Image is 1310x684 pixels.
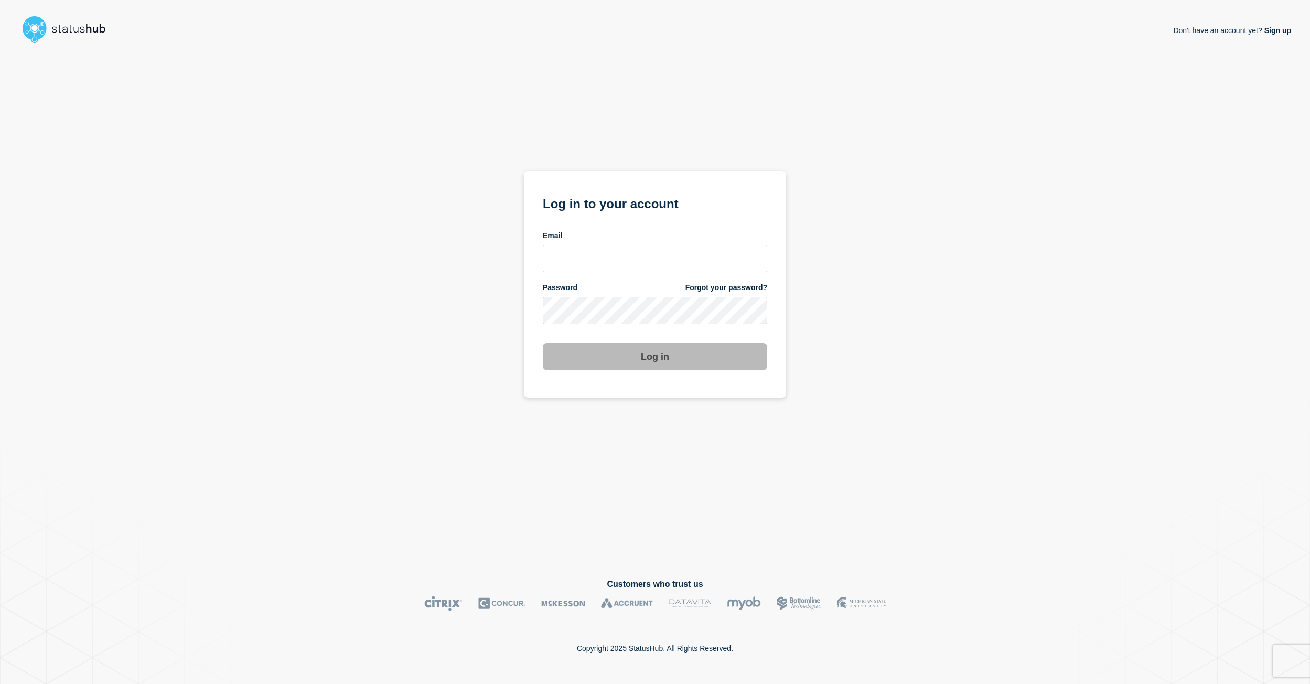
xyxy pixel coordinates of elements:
[543,245,767,272] input: email input
[478,596,525,611] img: Concur logo
[543,283,577,293] span: Password
[543,297,767,324] input: password input
[577,644,733,653] p: Copyright 2025 StatusHub. All Rights Reserved.
[19,13,119,46] img: StatusHub logo
[543,193,767,212] h1: Log in to your account
[1262,26,1291,35] a: Sign up
[1173,18,1291,43] p: Don't have an account yet?
[543,231,562,241] span: Email
[424,596,463,611] img: Citrix logo
[541,596,585,611] img: McKesson logo
[685,283,767,293] a: Forgot your password?
[669,596,711,611] img: DataVita logo
[837,596,886,611] img: MSU logo
[19,580,1291,589] h2: Customers who trust us
[543,343,767,370] button: Log in
[601,596,653,611] img: Accruent logo
[777,596,821,611] img: Bottomline logo
[727,596,761,611] img: myob logo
